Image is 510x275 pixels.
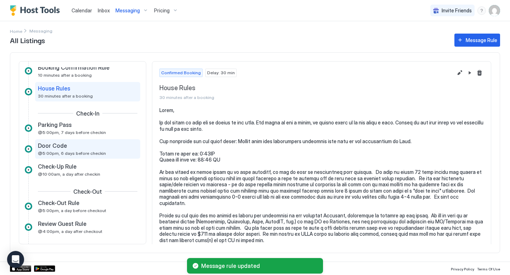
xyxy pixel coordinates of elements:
div: Message Rule [466,36,497,44]
div: User profile [489,5,500,16]
a: Calendar [72,7,92,14]
span: @10:00am, a day after checkin [38,171,100,177]
span: Check-Out [73,188,102,195]
span: 30 minutes after a booking [159,95,453,100]
span: Calendar [72,7,92,13]
span: Invite Friends [442,7,472,14]
span: Messaging [115,7,140,14]
span: Inbox [98,7,110,13]
button: Delete message rule [475,69,484,77]
span: Delay: 30 min [207,70,235,76]
a: Inbox [98,7,110,14]
span: Pricing [154,7,170,14]
span: Breadcrumb [29,28,52,34]
span: Message rule updated [201,262,317,269]
span: Review Guest Rule [38,220,86,227]
span: Parking Pass [38,121,72,128]
div: menu [477,6,486,15]
span: 30 minutes after a booking [38,93,93,99]
span: House Rules [159,84,453,92]
button: Edit message rule [455,69,464,77]
span: Check-Up Rule [38,163,76,170]
span: Booking Confirmation Rule [38,64,109,71]
button: Pause Message Rule [465,69,474,77]
span: Door Code [38,142,67,149]
span: House Rules [38,85,70,92]
div: Breadcrumb [10,27,22,35]
a: Home [10,27,22,35]
div: Open Intercom Messenger [7,251,24,268]
span: @5:00pm, a day before checkout [38,208,106,213]
span: @4:00pm, a day after checkout [38,229,102,234]
span: @5:00pm, 7 days before checkin [38,130,106,135]
span: @5:00pm, 6 days before checkin [38,151,106,156]
span: Confirmed Booking [161,70,201,76]
span: 10 minutes after a booking [38,72,92,78]
button: Message Rule [454,34,500,47]
span: Check-In [76,110,100,117]
span: Home [10,29,22,34]
span: Check-Out Rule [38,199,79,206]
a: Host Tools Logo [10,5,63,16]
span: All Listings [10,35,447,45]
